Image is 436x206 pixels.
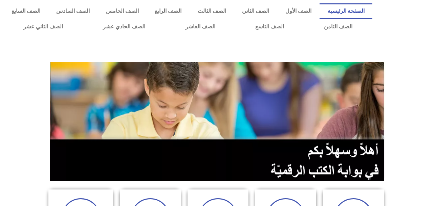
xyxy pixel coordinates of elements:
a: الصف الثاني [234,3,278,19]
a: الصف السابع [3,3,48,19]
a: الصف الحادي عشر [83,19,165,34]
a: الصف الرابع [147,3,190,19]
a: الصف الثالث [190,3,234,19]
a: الصف التاسع [235,19,304,34]
a: الصف العاشر [166,19,235,34]
a: الصف الثاني عشر [3,19,83,34]
a: الصف الخامس [98,3,147,19]
a: الصف السادس [48,3,98,19]
a: الصفحة الرئيسية [320,3,373,19]
a: الصف الأول [277,3,320,19]
a: الصف الثامن [304,19,372,34]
